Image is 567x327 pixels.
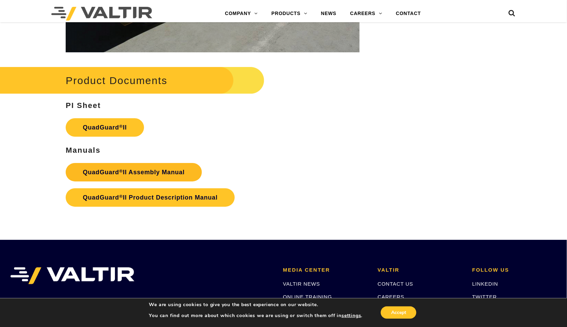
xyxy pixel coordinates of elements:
[283,294,332,300] a: ONLINE TRAINING
[51,7,152,21] img: Valtir
[149,313,363,319] p: You can find out more about which cookies we are using or switch them off in .
[149,302,363,308] p: We are using cookies to give you the best experience on our website.
[66,146,101,154] strong: Manuals
[381,306,416,319] button: Accept
[66,188,235,207] a: QuadGuard®II Product Description Manual
[342,313,361,319] button: settings
[66,118,144,137] a: QuadGuard®II
[83,169,185,176] strong: QuadGuard II Assembly Manual
[472,294,497,300] a: TWITTER
[378,294,404,300] a: CAREERS
[314,7,343,21] a: NEWS
[283,281,320,287] a: VALTIR NEWS
[265,7,314,21] a: PRODUCTS
[378,267,462,273] h2: VALTIR
[83,194,218,201] strong: QuadGuard II Product Description Manual
[472,281,498,287] a: LINKEDIN
[378,281,413,287] a: CONTACT US
[472,267,557,273] h2: FOLLOW US
[10,267,134,284] img: VALTIR
[218,7,265,21] a: COMPANY
[66,163,202,181] a: QuadGuard®II Assembly Manual
[119,168,123,174] sup: ®
[66,101,101,110] strong: PI Sheet
[283,267,368,273] h2: MEDIA CENTER
[389,7,428,21] a: CONTACT
[119,124,123,129] sup: ®
[119,194,123,199] sup: ®
[343,7,389,21] a: CAREERS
